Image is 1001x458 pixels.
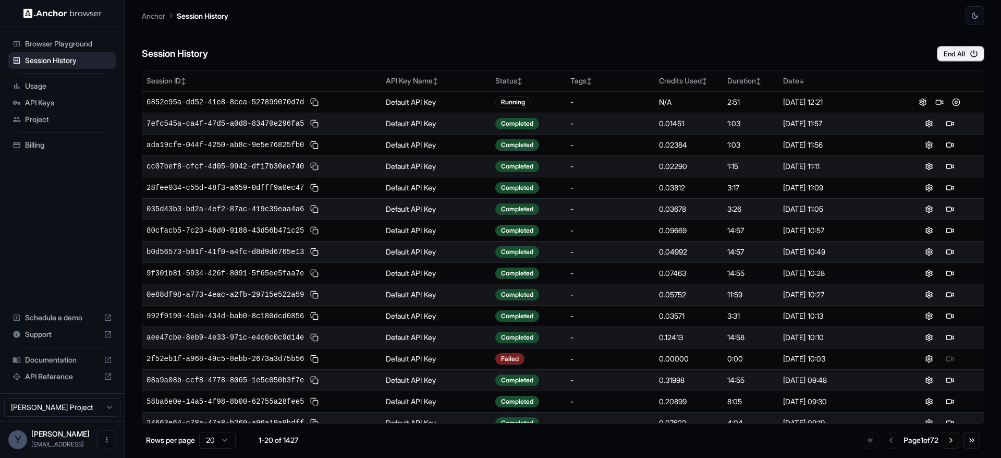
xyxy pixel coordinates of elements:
td: Default API Key [382,348,491,369]
div: - [570,290,651,300]
td: Default API Key [382,177,491,198]
div: Completed [495,268,539,279]
div: 0.31998 [659,375,719,385]
div: [DATE] 10:10 [783,332,891,343]
div: 0.07463 [659,268,719,279]
span: Billing [25,140,112,150]
span: Project [25,114,112,125]
h6: Session History [142,46,208,62]
span: ↕ [433,77,438,85]
div: Completed [495,203,539,215]
p: Session History [177,10,228,21]
div: - [570,118,651,129]
div: Documentation [8,352,116,368]
td: Default API Key [382,369,491,391]
div: 0.05752 [659,290,719,300]
div: Completed [495,118,539,129]
span: 6852e95a-dd52-41e8-8cea-527899070d7d [147,97,304,107]
div: Y [8,430,27,449]
td: Default API Key [382,113,491,134]
div: [DATE] 09:48 [783,375,891,385]
div: Running [495,97,531,108]
div: Completed [495,375,539,386]
span: 992f9190-45ab-434d-bab0-8c180dcd0856 [147,311,304,321]
div: 14:57 [727,247,774,257]
div: - [570,311,651,321]
div: Credits Used [659,76,719,86]
td: Default API Key [382,284,491,305]
span: Yuma Heymans [31,429,90,438]
div: - [570,97,651,107]
span: b0d56573-b91f-41f0-a4fc-d8d9d6765e13 [147,247,304,257]
span: cc07bef8-cfcf-4d05-9942-df17b30ee740 [147,161,304,172]
div: [DATE] 10:28 [783,268,891,279]
td: Default API Key [382,134,491,155]
span: 7efc545a-ca4f-47d5-a0d8-83470e296fa5 [147,118,304,129]
div: 4:04 [727,418,774,428]
span: API Keys [25,98,112,108]
div: 0.00000 [659,354,719,364]
div: - [570,375,651,385]
span: 0e88df98-a773-4eac-a2fb-29715e522a59 [147,290,304,300]
span: ↕ [517,77,522,85]
td: Default API Key [382,412,491,433]
span: ↕ [587,77,592,85]
div: Schedule a demo [8,309,116,326]
span: ↓ [799,77,804,85]
div: 1:03 [727,118,774,129]
span: 035d43b3-bd2a-4ef2-87ac-419c39eaa4a6 [147,204,304,214]
div: Project [8,111,116,128]
td: Default API Key [382,305,491,327]
div: Support [8,326,116,343]
div: API Keys [8,94,116,111]
div: Usage [8,78,116,94]
div: [DATE] 10:27 [783,290,891,300]
div: Duration [727,76,774,86]
div: Page 1 of 72 [904,435,938,445]
div: [DATE] 12:21 [783,97,891,107]
span: 08a9a08b-ccf8-4778-8065-1e5c050b3f7e [147,375,304,385]
div: 14:55 [727,268,774,279]
div: 3:17 [727,183,774,193]
span: Browser Playground [25,39,112,49]
td: Default API Key [382,262,491,284]
div: 0:00 [727,354,774,364]
div: Failed [495,353,524,365]
span: 9f301b81-5934-426f-8091-5f65ee5faa7e [147,268,304,279]
p: Anchor [142,10,165,21]
div: Session History [8,52,116,69]
p: Rows per page [146,435,195,445]
td: Default API Key [382,327,491,348]
div: [DATE] 10:13 [783,311,891,321]
span: aee47cbe-8eb9-4e33-971c-e4c0c0c9d14e [147,332,304,343]
div: Date [783,76,891,86]
div: 11:59 [727,290,774,300]
span: Support [25,329,100,340]
span: ↕ [181,77,186,85]
div: Completed [495,161,539,172]
div: [DATE] 09:19 [783,418,891,428]
button: End All [937,46,984,62]
div: [DATE] 11:11 [783,161,891,172]
td: Default API Key [382,198,491,220]
td: Default API Key [382,155,491,177]
div: Completed [495,396,539,407]
span: 24663e64-c78a-47a8-b260-a96a19a9bdff [147,418,304,428]
span: Usage [25,81,112,91]
div: - [570,268,651,279]
div: - [570,183,651,193]
div: Completed [495,289,539,300]
div: [DATE] 09:30 [783,396,891,407]
div: Browser Playground [8,35,116,52]
div: Tags [570,76,651,86]
td: Default API Key [382,91,491,113]
div: Completed [495,139,539,151]
div: 0.12413 [659,332,719,343]
div: [DATE] 11:57 [783,118,891,129]
div: 0.20899 [659,396,719,407]
div: 0.03812 [659,183,719,193]
td: Default API Key [382,391,491,412]
div: [DATE] 10:49 [783,247,891,257]
span: 80cfacb5-7c23-46d0-9188-43d56b471c25 [147,225,304,236]
div: 0.01451 [659,118,719,129]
